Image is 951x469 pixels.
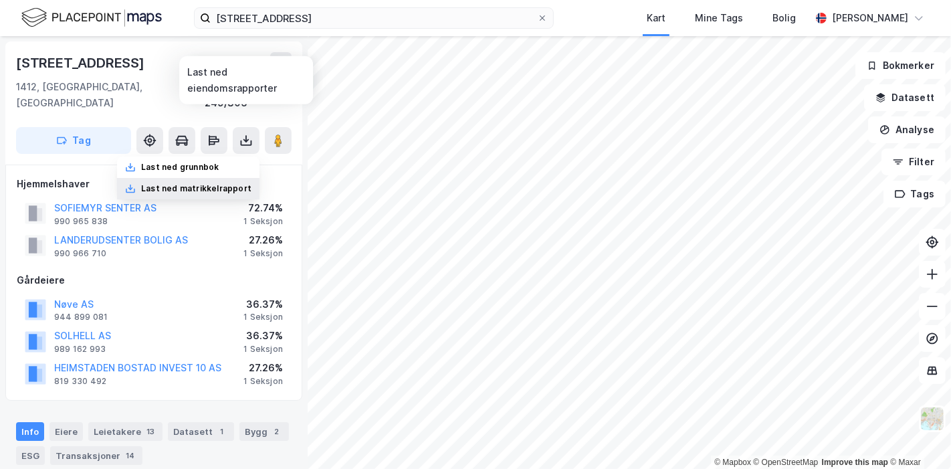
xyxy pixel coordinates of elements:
div: Mine Tags [695,10,743,26]
div: 36.37% [243,328,283,344]
iframe: Chat Widget [884,405,951,469]
div: 990 965 838 [54,216,108,227]
button: Filter [881,149,946,175]
div: Last ned matrikkelrapport [141,183,251,194]
button: Analyse [868,116,946,143]
div: ESG [16,446,45,465]
div: 36.37% [243,296,283,312]
button: Bokmerker [855,52,946,79]
div: 989 162 993 [54,344,106,355]
div: 14 [123,449,137,462]
div: [PERSON_NAME] [832,10,908,26]
div: Gårdeiere [17,272,291,288]
div: [STREET_ADDRESS] [16,52,147,74]
div: 1 Seksjon [243,344,283,355]
button: Tags [883,181,946,207]
img: logo.f888ab2527a4732fd821a326f86c7f29.svg [21,6,162,29]
div: 1 Seksjon [243,216,283,227]
div: 1 Seksjon [243,376,283,387]
div: 2 [270,425,284,438]
div: Kart [647,10,665,26]
div: 1 Seksjon [243,312,283,322]
div: Transaksjoner [50,446,142,465]
div: 944 899 081 [54,312,108,322]
div: 819 330 492 [54,376,106,387]
div: Nordre Follo, 249/306 [205,79,292,111]
div: Bygg [239,422,289,441]
div: Datasett [168,422,234,441]
div: Eiere [49,422,83,441]
div: Bolig [772,10,796,26]
div: 13 [144,425,157,438]
a: OpenStreetMap [754,458,819,467]
div: 1412, [GEOGRAPHIC_DATA], [GEOGRAPHIC_DATA] [16,79,205,111]
div: 990 966 710 [54,248,106,259]
div: Last ned grunnbok [141,162,219,173]
div: Info [16,422,44,441]
div: 1 [215,425,229,438]
input: Søk på adresse, matrikkel, gårdeiere, leietakere eller personer [211,8,537,28]
div: 27.26% [243,232,283,248]
a: Mapbox [714,458,751,467]
div: Leietakere [88,422,163,441]
a: Improve this map [822,458,888,467]
div: 72.74% [243,200,283,216]
div: 1 Seksjon [243,248,283,259]
div: Hjemmelshaver [17,176,291,192]
div: Kontrollprogram for chat [884,405,951,469]
button: Tag [16,127,131,154]
button: Datasett [864,84,946,111]
div: 27.26% [243,360,283,376]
